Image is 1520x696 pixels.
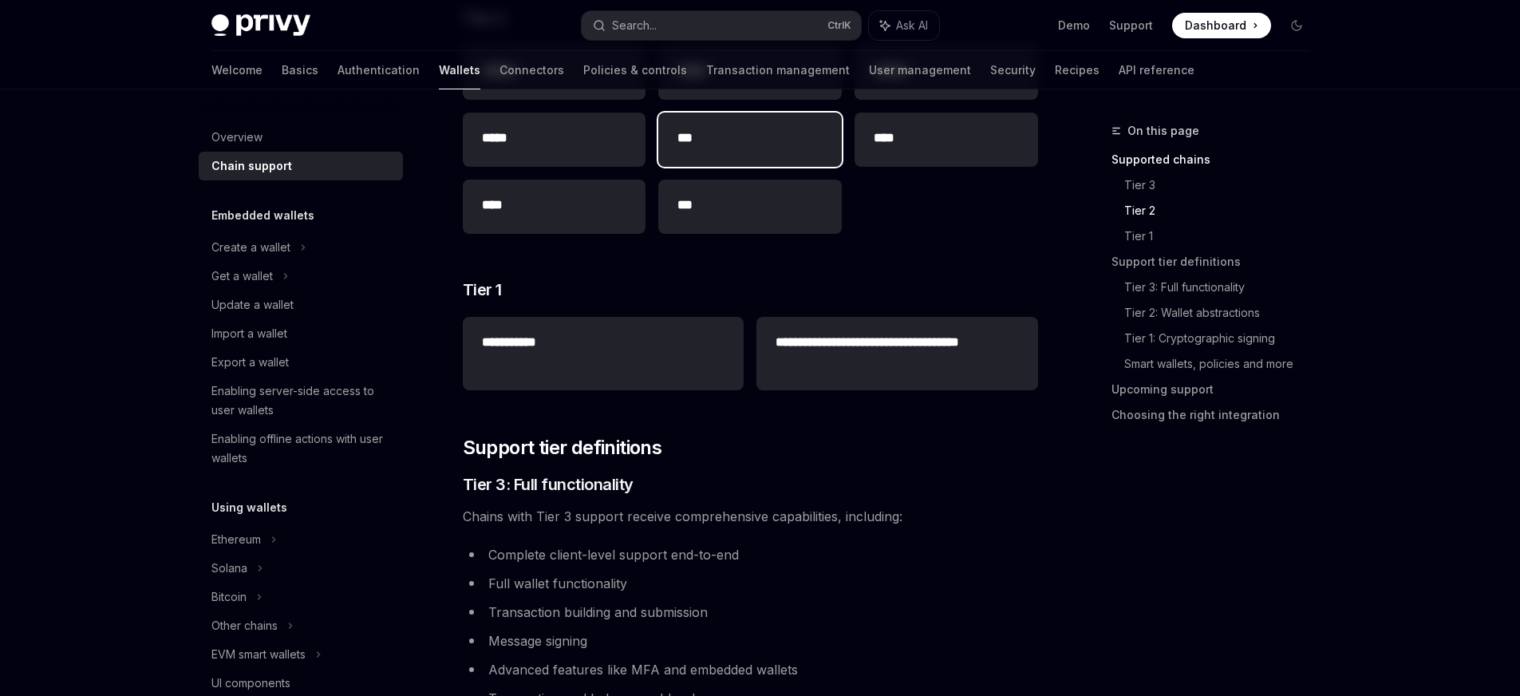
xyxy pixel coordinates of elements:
[199,319,403,348] a: Import a wallet
[1111,402,1322,428] a: Choosing the right integration
[990,51,1036,89] a: Security
[463,544,1038,566] li: Complete client-level support end-to-end
[1055,51,1100,89] a: Recipes
[1111,377,1322,402] a: Upcoming support
[211,206,314,225] h5: Embedded wallets
[199,152,403,180] a: Chain support
[463,658,1038,681] li: Advanced features like MFA and embedded wallets
[199,291,403,319] a: Update a wallet
[583,51,687,89] a: Policies & controls
[1127,121,1199,140] span: On this page
[1185,18,1246,34] span: Dashboard
[463,279,502,301] span: Tier 1
[199,123,403,152] a: Overview
[463,505,1038,528] span: Chains with Tier 3 support receive comprehensive capabilities, including:
[1119,51,1194,89] a: API reference
[1124,275,1322,300] a: Tier 3: Full functionality
[1124,300,1322,326] a: Tier 2: Wallet abstractions
[211,156,292,176] div: Chain support
[282,51,318,89] a: Basics
[211,324,287,343] div: Import a wallet
[1058,18,1090,34] a: Demo
[211,267,273,286] div: Get a wallet
[869,51,971,89] a: User management
[338,51,420,89] a: Authentication
[896,18,928,34] span: Ask AI
[211,559,247,578] div: Solana
[827,19,851,32] span: Ctrl K
[463,630,1038,652] li: Message signing
[211,530,261,549] div: Ethereum
[463,435,662,461] span: Support tier definitions
[211,238,290,257] div: Create a wallet
[1124,326,1322,351] a: Tier 1: Cryptographic signing
[199,377,403,425] a: Enabling server-side access to user wallets
[211,128,263,147] div: Overview
[499,51,564,89] a: Connectors
[463,572,1038,595] li: Full wallet functionality
[1109,18,1153,34] a: Support
[211,498,287,517] h5: Using wallets
[199,348,403,377] a: Export a wallet
[463,601,1038,623] li: Transaction building and submission
[199,425,403,473] a: Enabling offline actions with user wallets
[211,382,393,420] div: Enabling server-side access to user wallets
[869,11,939,40] button: Ask AI
[1124,198,1322,223] a: Tier 2
[1124,223,1322,249] a: Tier 1
[1284,13,1309,38] button: Toggle dark mode
[582,11,861,40] button: Search...CtrlK
[1172,13,1271,38] a: Dashboard
[211,674,290,693] div: UI components
[211,616,278,635] div: Other chains
[211,645,306,664] div: EVM smart wallets
[706,51,850,89] a: Transaction management
[612,16,657,35] div: Search...
[211,429,393,468] div: Enabling offline actions with user wallets
[211,587,247,607] div: Bitcoin
[1111,147,1322,172] a: Supported chains
[211,14,310,37] img: dark logo
[439,51,480,89] a: Wallets
[211,51,263,89] a: Welcome
[1124,172,1322,198] a: Tier 3
[1124,351,1322,377] a: Smart wallets, policies and more
[1111,249,1322,275] a: Support tier definitions
[463,473,634,496] span: Tier 3: Full functionality
[211,353,289,372] div: Export a wallet
[211,295,294,314] div: Update a wallet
